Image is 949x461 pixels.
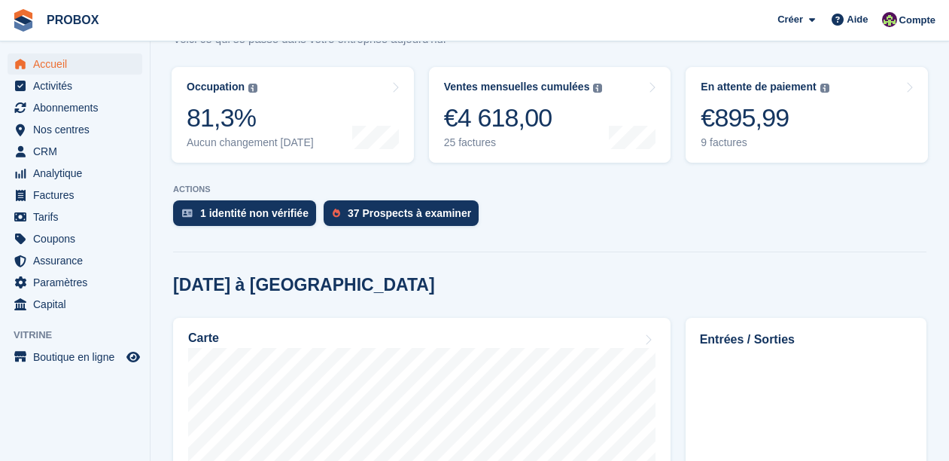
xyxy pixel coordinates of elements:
a: Boutique d'aperçu [124,348,142,366]
div: €4 618,00 [444,102,603,133]
span: Activités [33,75,123,96]
a: Ventes mensuelles cumulées €4 618,00 25 factures [429,67,671,163]
a: Occupation 81,3% Aucun changement [DATE] [172,67,414,163]
a: En attente de paiement €895,99 9 factures [686,67,928,163]
span: Analytique [33,163,123,184]
a: menu [8,163,142,184]
img: icon-info-grey-7440780725fd019a000dd9b08b2336e03edf1995a4989e88bcd33f0948082b44.svg [593,84,602,93]
a: 37 Prospects à examiner [324,200,486,234]
span: Créer [777,12,803,27]
img: icon-info-grey-7440780725fd019a000dd9b08b2336e03edf1995a4989e88bcd33f0948082b44.svg [248,84,257,93]
a: menu [8,185,142,206]
img: verify_identity-adf6edd0f0f0b5bbfe63781bf79b02c33cf7c696d77639b501bdc392416b5a36.svg [182,209,193,218]
span: Nos centres [33,119,123,140]
a: 1 identité non vérifiée [173,200,324,234]
span: Assurance [33,250,123,271]
span: Boutique en ligne [33,347,123,368]
a: menu [8,119,142,140]
div: 1 identité non vérifiée [200,207,309,219]
h2: Carte [188,331,219,345]
div: Occupation [187,81,245,93]
img: icon-info-grey-7440780725fd019a000dd9b08b2336e03edf1995a4989e88bcd33f0948082b44.svg [820,84,829,93]
span: Compte [899,13,935,28]
a: menu [8,347,142,368]
div: En attente de paiement [701,81,816,93]
span: Tarifs [33,206,123,227]
div: 9 factures [701,136,829,149]
h2: Entrées / Sorties [700,331,912,349]
a: menu [8,250,142,271]
span: Accueil [33,53,123,75]
div: €895,99 [701,102,829,133]
a: menu [8,206,142,227]
span: Aide [847,12,868,27]
div: Ventes mensuelles cumulées [444,81,590,93]
span: Capital [33,294,123,315]
span: Paramètres [33,272,123,293]
div: 37 Prospects à examiner [348,207,471,219]
div: 81,3% [187,102,314,133]
div: 25 factures [444,136,603,149]
a: menu [8,294,142,315]
span: Coupons [33,228,123,249]
a: menu [8,141,142,162]
span: CRM [33,141,123,162]
img: Jackson Collins [882,12,897,27]
a: menu [8,75,142,96]
span: Factures [33,185,123,206]
a: menu [8,272,142,293]
a: menu [8,228,142,249]
span: Vitrine [14,328,150,343]
img: stora-icon-8386f47178a22dfd0bd8f6a31ec36ba5ce8667c1dd55bd0f319d3a0aa187defe.svg [12,9,35,32]
div: Aucun changement [DATE] [187,136,314,149]
span: Abonnements [33,97,123,118]
a: menu [8,97,142,118]
a: PROBOX [41,8,105,32]
a: menu [8,53,142,75]
h2: [DATE] à [GEOGRAPHIC_DATA] [173,275,435,295]
p: ACTIONS [173,185,926,194]
img: prospect-51fa495bee0391a8d652442698ab0144808aea92771e9ea1ae160a38d050c398.svg [333,209,340,218]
